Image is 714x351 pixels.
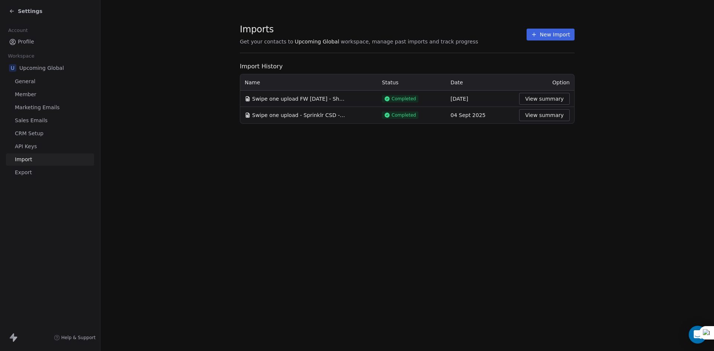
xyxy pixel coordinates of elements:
[15,104,59,111] span: Marketing Emails
[6,140,94,153] a: API Keys
[451,111,511,119] div: 04 Sept 2025
[6,88,94,101] a: Member
[15,117,48,124] span: Sales Emails
[451,79,463,85] span: Date
[451,95,511,103] div: [DATE]
[15,143,37,150] span: API Keys
[54,335,96,341] a: Help & Support
[392,112,416,118] span: Completed
[240,62,575,71] span: Import History
[6,153,94,166] a: Import
[245,79,260,86] span: Name
[6,127,94,140] a: CRM Setup
[240,38,293,45] span: Get your contacts to
[519,109,570,121] button: View summary
[15,169,32,176] span: Export
[6,114,94,127] a: Sales Emails
[18,38,34,46] span: Profile
[240,24,478,35] span: Imports
[519,93,570,105] button: View summary
[9,7,42,15] a: Settings
[6,75,94,88] a: General
[9,64,16,72] span: U
[15,91,36,98] span: Member
[295,38,340,45] span: Upcoming Global
[252,95,345,103] span: Swipe one upload FW [DATE] - Sheet1.csv
[252,111,345,119] span: Swipe one upload - Sprinklr CSD - Apollo Id (1).csv
[15,78,35,85] span: General
[6,36,94,48] a: Profile
[61,335,96,341] span: Help & Support
[527,29,575,40] button: New Import
[552,79,570,85] span: Option
[6,101,94,114] a: Marketing Emails
[19,64,64,72] span: Upcoming Global
[392,96,416,102] span: Completed
[341,38,478,45] span: workspace, manage past imports and track progress
[5,25,31,36] span: Account
[689,326,707,344] div: Open Intercom Messenger
[382,79,399,85] span: Status
[6,166,94,179] a: Export
[5,51,38,62] span: Workspace
[15,156,32,163] span: Import
[15,130,44,137] span: CRM Setup
[18,7,42,15] span: Settings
